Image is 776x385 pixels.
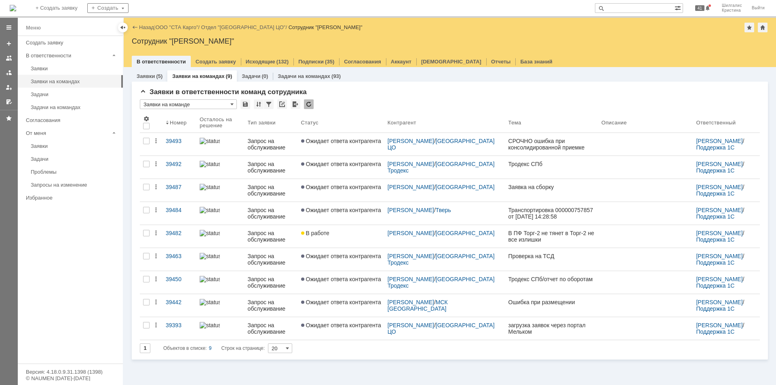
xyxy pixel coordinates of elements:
[245,179,298,202] a: Запрос на обслуживание
[696,230,757,243] div: /
[31,182,118,188] div: Запросы на изменение
[140,88,307,96] span: Заявки в ответственности команд сотрудника
[722,3,742,8] span: Шилгалис
[436,184,495,190] a: [GEOGRAPHIC_DATA]
[388,161,502,174] div: /
[696,207,742,213] a: [PERSON_NAME]
[166,276,193,282] div: 39450
[162,317,196,340] a: 39393
[508,299,595,305] div: Ошибка при размещении
[696,207,757,220] div: /
[245,317,298,340] a: Запрос на обслуживание
[520,59,552,65] a: База знаний
[156,24,201,30] div: /
[162,133,196,156] a: 39493
[388,299,434,305] a: [PERSON_NAME]
[508,120,521,126] div: Тема
[166,299,193,305] div: 39442
[505,179,598,202] a: Заявка на сборку
[170,120,187,126] div: Номер
[298,248,384,271] a: Ожидает ответа контрагента
[388,276,502,289] div: /
[246,59,275,65] a: Исходящие
[261,73,268,79] div: (0)
[153,161,159,167] div: Действия
[2,66,15,79] a: Заявки в моей ответственности
[26,195,109,201] div: Избранное
[696,144,734,151] a: Поддержка 1С
[301,299,381,305] span: Ожидает ответа контрагента
[696,236,734,243] a: Поддержка 1С
[505,248,598,271] a: Проверка на ТСД
[132,37,768,45] div: Сотрудник "[PERSON_NAME]"
[696,161,742,167] a: [PERSON_NAME]
[693,112,760,133] th: Ответственный
[696,322,757,335] div: /
[26,130,109,136] div: От меня
[245,156,298,179] a: Запрос на обслуживание
[23,114,121,126] a: Согласования
[331,73,341,79] div: (93)
[248,138,295,151] div: Запрос на обслуживание
[166,161,193,167] div: 39492
[153,322,159,328] div: Действия
[276,59,289,65] div: (132)
[245,294,298,317] a: Запрос на обслуживание
[87,3,129,13] div: Создать
[298,225,384,248] a: В работе
[388,230,502,236] div: /
[696,167,734,174] a: Поддержка 1С
[2,52,15,65] a: Заявки на командах
[696,190,734,197] a: Поддержка 1С
[388,253,496,266] a: [GEOGRAPHIC_DATA] Тродекс
[27,153,121,165] a: Задачи
[2,37,15,50] a: Создать заявку
[508,253,595,259] div: Проверка на ТСД
[26,53,109,59] div: В ответственности
[153,253,159,259] div: Действия
[696,276,757,289] div: /
[388,276,496,289] a: [GEOGRAPHIC_DATA] Тродекс
[696,184,757,197] div: /
[388,138,502,151] div: /
[139,24,154,30] a: Назад
[27,75,121,88] a: Заявки на командах
[248,161,295,174] div: Запрос на обслуживание
[384,112,505,133] th: Контрагент
[162,225,196,248] a: 39482
[696,253,757,266] div: /
[200,276,220,282] img: statusbar-100 (1).png
[2,81,15,94] a: Мои заявки
[301,207,381,213] span: Ожидает ответа контрагента
[26,376,115,381] div: © NAUMEN [DATE]-[DATE]
[505,112,598,133] th: Тема
[153,207,159,213] div: Действия
[27,166,121,178] a: Проблемы
[248,184,295,197] div: Запрос на обслуживание
[696,138,757,151] div: /
[245,271,298,294] a: Запрос на обслуживание
[388,276,434,282] a: [PERSON_NAME]
[196,112,245,133] th: Осталось на решение
[31,156,118,162] div: Задачи
[201,24,286,30] a: Отдел "[GEOGRAPHIC_DATA] ЦО"
[388,207,502,213] div: /
[505,202,598,225] a: Транспортировка 000000757857 от [DATE] 14:28:58
[298,271,384,294] a: Ожидает ответа контрагента
[166,138,193,144] div: 39493
[301,322,381,328] span: Ожидает ответа контрагента
[245,248,298,271] a: Запрос на обслуживание
[143,116,150,122] span: Настройки
[388,322,496,335] a: [GEOGRAPHIC_DATA] ЦО
[388,299,449,312] a: МСК [GEOGRAPHIC_DATA]
[31,91,118,97] div: Задачи
[166,253,193,259] div: 39463
[421,59,481,65] a: [DEMOGRAPHIC_DATA]
[156,73,162,79] div: (5)
[162,271,196,294] a: 39450
[153,230,159,236] div: Действия
[162,112,196,133] th: Номер
[153,138,159,144] div: Действия
[388,253,434,259] a: [PERSON_NAME]
[31,169,118,175] div: Проблемы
